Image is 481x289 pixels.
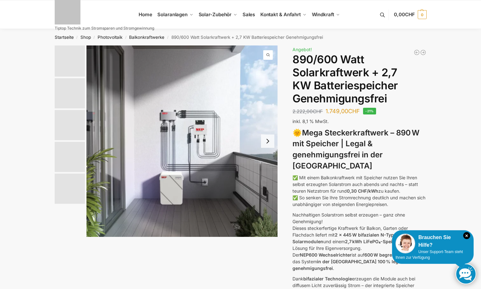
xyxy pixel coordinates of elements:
[86,45,278,237] img: Balkonkraftwerk mit 2,7kw Speicher
[86,45,278,237] a: Steckerkraftwerk mit 2,7kwh-SpeicherBalkonkraftwerk mit 27kw Speicher
[292,47,312,52] span: Angebot!
[164,35,171,40] span: /
[326,108,360,114] bdi: 1.749,00
[363,108,376,114] span: -21%
[292,53,426,105] h1: 890/600 Watt Solarkraftwerk + 2,7 KW Batteriespeicher Genehmigungsfrei
[292,174,426,208] p: ✅ Mit einem Balkonkraftwerk mit Speicher nutzen Sie Ihren selbst erzeugten Solarstrom auch abends...
[348,108,360,114] span: CHF
[243,11,255,17] span: Sales
[55,26,154,30] p: Tiptop Technik zum Stromsparen und Stromgewinnung
[395,234,470,249] div: Brauchen Sie Hilfe?
[261,134,274,148] button: Next slide
[258,0,309,29] a: Kontakt & Anfahrt
[313,108,323,114] span: CHF
[91,35,98,40] span: /
[292,211,426,272] p: Nachhaltigen Solarstrom selbst erzeugen – ganz ohne Genehmigung! Dieses steckerfertige Kraftwerk ...
[292,128,419,170] strong: Mega Steckerkraftwerk – 890 W mit Speicher | Legal & genehmigungsfrei in der [GEOGRAPHIC_DATA]
[395,234,415,253] img: Customer service
[292,259,412,271] strong: in der [GEOGRAPHIC_DATA] 100 % legal und genehmigungsfrei
[55,35,74,40] a: Startseite
[55,142,85,172] img: BDS1000
[122,35,129,40] span: /
[74,35,80,40] span: /
[80,35,91,40] a: Shop
[292,119,329,124] span: inkl. 8,1 % MwSt.
[129,35,164,40] a: Balkonkraftwerke
[292,127,426,172] h3: 🌞
[364,252,399,258] strong: 600 W begrenzt
[414,49,420,56] a: Balkonkraftwerk 600/810 Watt Fullblack
[55,110,85,140] img: Bificial im Vergleich zu billig Modulen
[199,11,232,17] span: Solar-Zubehör
[418,10,427,19] span: 0
[395,250,463,260] span: Unser Support-Team steht Ihnen zur Verfügung
[394,11,415,17] span: 0,00
[292,232,396,244] strong: 2 x 445 W bifazialen N-Type Solarmodulen
[347,188,378,194] strong: 0,30 CHF/kWh
[303,276,352,281] strong: bifazialer Technologie
[463,232,470,239] i: Schließen
[394,5,426,24] a: 0,00CHF 0
[55,45,85,77] img: Balkonkraftwerk mit 2,7kw Speicher
[157,11,188,17] span: Solaranlagen
[312,11,334,17] span: Windkraft
[196,0,240,29] a: Solar-Zubehör
[309,0,342,29] a: Windkraft
[420,49,426,56] a: Balkonkraftwerk 890 Watt Solarmodulleistung mit 2kW/h Zendure Speicher
[55,78,85,108] img: Balkonkraftwerk mit 2,7kw Speicher
[292,108,323,114] bdi: 2.222,00
[98,35,122,40] a: Photovoltaik
[155,0,196,29] a: Solaranlagen
[300,252,352,258] strong: NEP600 Wechselrichter
[260,11,301,17] span: Kontakt & Anfahrt
[345,239,402,244] strong: 2,7 kWh LiFePO₄-Speicher
[240,0,258,29] a: Sales
[55,174,85,204] img: Bificial 30 % mehr Leistung
[405,11,415,17] span: CHF
[43,29,438,45] nav: Breadcrumb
